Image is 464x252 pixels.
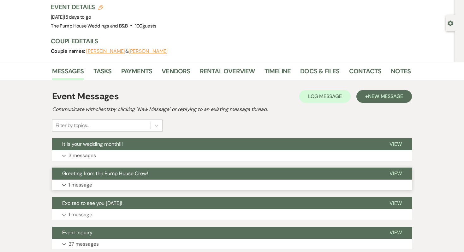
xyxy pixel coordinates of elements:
[390,200,402,206] span: View
[51,48,86,54] span: Couple names:
[64,14,91,20] span: |
[52,106,412,113] h2: Communicate with clients by clicking "New Message" or replying to an existing message thread.
[52,90,119,103] h1: Event Messages
[379,227,412,239] button: View
[448,20,453,26] button: Open lead details
[390,229,402,236] span: View
[300,66,339,80] a: Docs & Files
[86,49,125,54] button: [PERSON_NAME]
[62,229,92,236] span: Event Inquiry
[128,49,168,54] button: [PERSON_NAME]
[52,180,412,190] button: 1 message
[52,138,379,150] button: It is your wedding month!!!
[299,90,351,103] button: Log Message
[62,141,123,147] span: It is your wedding month!!!
[62,200,122,206] span: Excited to see you [DATE]!
[52,239,412,249] button: 27 messages
[65,14,91,20] span: 5 days to go
[68,151,96,160] p: 3 messages
[390,170,402,177] span: View
[62,170,148,177] span: Greeting from the Pump House Crew!
[68,240,99,248] p: 27 messages
[265,66,291,80] a: Timeline
[379,168,412,180] button: View
[93,66,112,80] a: Tasks
[52,227,379,239] button: Event Inquiry
[86,48,168,54] span: &
[51,37,404,46] h3: Couple Details
[390,141,402,147] span: View
[162,66,190,80] a: Vendors
[52,150,412,161] button: 3 messages
[379,197,412,209] button: View
[52,197,379,209] button: Excited to see you [DATE]!
[349,66,382,80] a: Contacts
[391,66,411,80] a: Notes
[68,211,92,219] p: 1 message
[51,23,128,29] span: The Pump House Weddings and B&B
[200,66,255,80] a: Rental Overview
[379,138,412,150] button: View
[121,66,152,80] a: Payments
[51,14,91,20] span: [DATE]
[52,66,84,80] a: Messages
[356,90,412,103] button: +New Message
[52,168,379,180] button: Greeting from the Pump House Crew!
[56,122,89,129] div: Filter by topics...
[52,209,412,220] button: 1 message
[51,3,157,11] h3: Event Details
[68,181,92,189] p: 1 message
[308,93,342,100] span: Log Message
[135,23,157,29] span: 100 guests
[368,93,403,100] span: New Message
